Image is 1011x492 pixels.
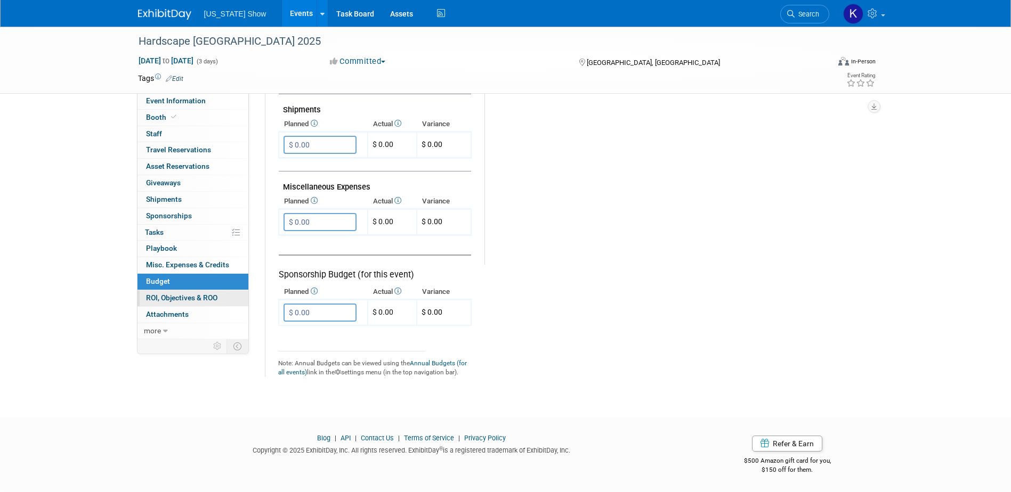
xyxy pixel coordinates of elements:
[138,56,194,65] span: [DATE] [DATE]
[422,140,442,149] span: $ 0.00
[145,228,164,236] span: Tasks
[422,217,442,226] span: $ 0.00
[439,446,443,452] sup: ®
[138,192,248,208] a: Shipments
[279,117,368,132] th: Planned
[701,465,873,474] div: $150 off for them.
[341,434,351,442] a: API
[146,129,162,138] span: Staff
[196,58,218,65] span: (3 days)
[278,345,472,354] div: _______________________________________________________
[279,171,471,194] td: Miscellaneous Expenses
[138,93,248,109] a: Event Information
[146,260,229,269] span: Misc. Expenses & Credits
[795,10,819,18] span: Search
[846,73,875,78] div: Event Rating
[279,255,471,281] div: Sponsorship Budget (for this event)
[146,195,182,203] span: Shipments
[851,58,876,65] div: In-Person
[135,32,813,51] div: Hardscape [GEOGRAPHIC_DATA] 2025
[456,434,463,442] span: |
[138,443,686,455] div: Copyright © 2025 ExhibitDay, Inc. All rights reserved. ExhibitDay is a registered trademark of Ex...
[766,55,876,71] div: Event Format
[138,257,248,273] a: Misc. Expenses & Credits
[417,194,471,209] th: Variance
[166,75,183,83] a: Edit
[843,4,863,24] img: keith kollar
[146,162,209,170] span: Asset Reservations
[352,434,359,442] span: |
[171,114,176,120] i: Booth reservation complete
[138,274,248,290] a: Budget
[138,241,248,257] a: Playbook
[146,96,206,105] span: Event Information
[332,434,339,442] span: |
[368,300,417,326] td: $ 0.00
[146,277,170,285] span: Budget
[138,225,248,241] a: Tasks
[780,5,829,23] a: Search
[317,434,330,442] a: Blog
[144,326,161,335] span: more
[161,56,171,65] span: to
[138,142,248,158] a: Travel Reservations
[417,117,471,132] th: Variance
[368,194,417,209] th: Actual
[701,449,873,474] div: $500 Amazon gift card for you,
[138,9,191,20] img: ExhibitDay
[138,175,248,191] a: Giveaways
[422,308,442,316] span: $ 0.00
[279,284,368,299] th: Planned
[208,339,227,353] td: Personalize Event Tab Strip
[138,159,248,175] a: Asset Reservations
[227,339,248,353] td: Toggle Event Tabs
[146,310,189,318] span: Attachments
[146,145,211,154] span: Travel Reservations
[361,434,394,442] a: Contact Us
[279,94,471,117] td: Shipments
[138,307,248,323] a: Attachments
[464,434,506,442] a: Privacy Policy
[146,113,179,121] span: Booth
[204,10,266,18] span: [US_STATE] Show
[138,290,248,306] a: ROI, Objectives & ROO
[417,284,471,299] th: Variance
[587,59,720,67] span: [GEOGRAPHIC_DATA], [GEOGRAPHIC_DATA]
[138,110,248,126] a: Booth
[146,244,177,252] span: Playbook
[752,436,822,452] a: Refer & Earn
[146,211,192,220] span: Sponsorships
[368,284,417,299] th: Actual
[838,57,849,65] img: Format-Inperson.png
[146,178,181,187] span: Giveaways
[138,73,183,84] td: Tags
[146,293,217,302] span: ROI, Objectives & ROO
[138,126,248,142] a: Staff
[278,354,472,377] div: Note: Annual Budgets can be viewed using the link in the settings menu (in the top navigation bar).
[395,434,402,442] span: |
[326,56,390,67] button: Committed
[138,208,248,224] a: Sponsorships
[368,117,417,132] th: Actual
[368,209,417,235] td: $ 0.00
[368,132,417,158] td: $ 0.00
[279,194,368,209] th: Planned
[404,434,454,442] a: Terms of Service
[138,323,248,339] a: more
